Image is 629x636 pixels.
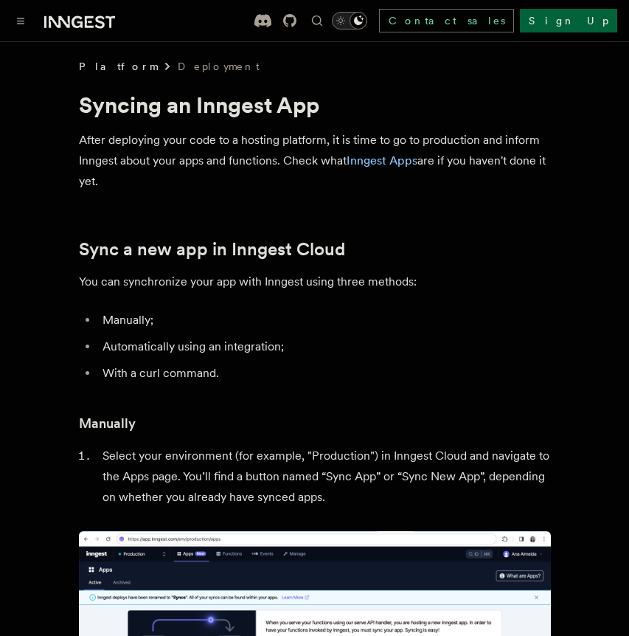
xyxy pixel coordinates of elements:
[79,91,551,118] h1: Syncing an Inngest App
[98,363,551,384] li: With a curl command.
[332,12,367,30] button: Toggle dark mode
[79,413,136,434] a: Manually
[79,59,157,74] span: Platform
[98,336,551,357] li: Automatically using an integration;
[79,272,551,292] p: You can synchronize your app with Inngest using three methods:
[12,12,29,30] button: Toggle navigation
[79,239,345,260] a: Sync a new app in Inngest Cloud
[79,130,551,192] p: After deploying your code to a hosting platform, it is time to go to production and inform Innges...
[178,59,260,74] a: Deployment
[347,153,417,167] a: Inngest Apps
[379,9,514,32] a: Contact sales
[98,310,551,331] li: Manually;
[520,9,617,32] a: Sign Up
[308,12,326,30] button: Find something...
[98,446,551,508] li: Select your environment (for example, "Production") in Inngest Cloud and navigate to the Apps pag...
